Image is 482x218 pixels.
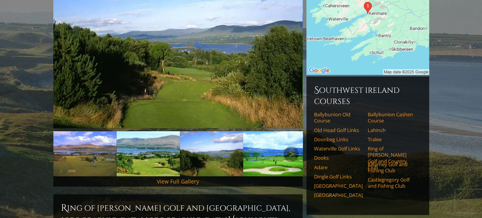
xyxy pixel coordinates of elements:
a: [GEOGRAPHIC_DATA] [314,183,363,189]
a: Adare [314,164,363,170]
a: Ballybunion Cashen Course [368,111,416,124]
a: Dingle Golf Links [314,173,363,180]
a: Ballybunion Old Course [314,111,363,124]
a: Doonbeg Links [314,136,363,142]
a: [GEOGRAPHIC_DATA] [314,192,363,198]
a: Old Head Golf Links [314,127,363,133]
a: Lahinch [368,127,416,133]
a: Waterville Golf Links [314,145,363,152]
a: Tralee [368,136,416,142]
h6: Southwest Ireland Courses [314,84,421,107]
a: Castlegregory Golf and Fishing Club [368,177,416,189]
a: Killarney Golf and Fishing Club [368,161,416,174]
a: Ring of [PERSON_NAME] Golf and Country Club [368,145,416,170]
a: View Full Gallery [157,178,199,185]
a: Dooks [314,155,363,161]
a: Next [283,146,299,162]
